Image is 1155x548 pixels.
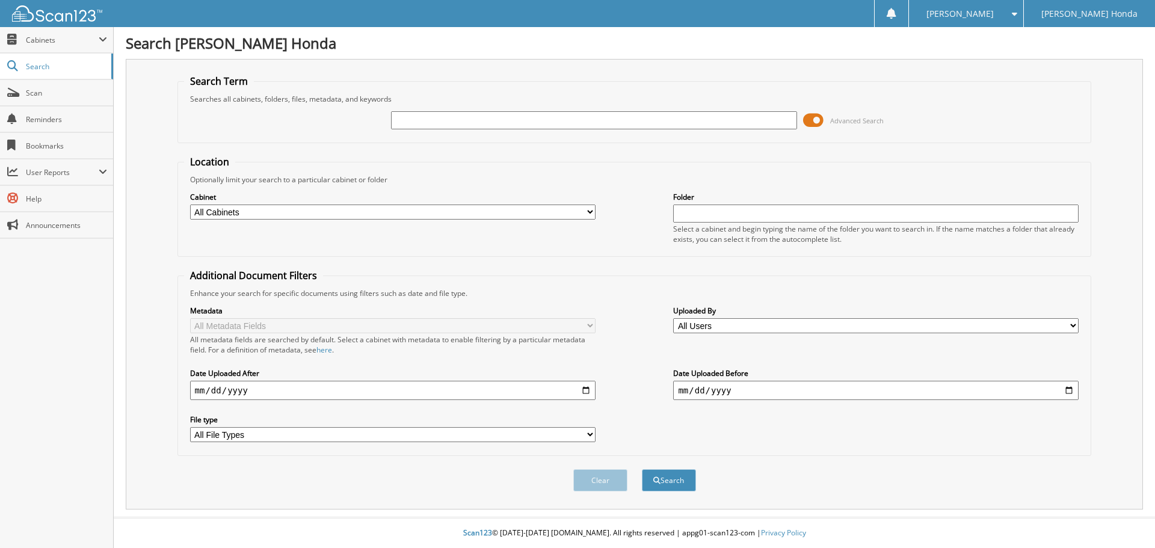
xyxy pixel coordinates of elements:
span: [PERSON_NAME] [926,10,994,17]
div: Enhance your search for specific documents using filters such as date and file type. [184,288,1085,298]
div: Optionally limit your search to a particular cabinet or folder [184,174,1085,185]
h1: Search [PERSON_NAME] Honda [126,33,1143,53]
label: Date Uploaded After [190,368,596,378]
span: User Reports [26,167,99,177]
span: Reminders [26,114,107,125]
label: Date Uploaded Before [673,368,1079,378]
span: Scan123 [463,528,492,538]
legend: Search Term [184,75,254,88]
span: [PERSON_NAME] Honda [1041,10,1138,17]
span: Announcements [26,220,107,230]
div: All metadata fields are searched by default. Select a cabinet with metadata to enable filtering b... [190,334,596,355]
span: Search [26,61,105,72]
span: Advanced Search [830,116,884,125]
button: Clear [573,469,627,491]
label: Folder [673,192,1079,202]
a: Privacy Policy [761,528,806,538]
span: Bookmarks [26,141,107,151]
input: end [673,381,1079,400]
button: Search [642,469,696,491]
img: scan123-logo-white.svg [12,5,102,22]
legend: Additional Document Filters [184,269,323,282]
label: File type [190,414,596,425]
span: Cabinets [26,35,99,45]
input: start [190,381,596,400]
a: here [316,345,332,355]
label: Metadata [190,306,596,316]
div: Select a cabinet and begin typing the name of the folder you want to search in. If the name match... [673,224,1079,244]
label: Cabinet [190,192,596,202]
legend: Location [184,155,235,168]
div: © [DATE]-[DATE] [DOMAIN_NAME]. All rights reserved | appg01-scan123-com | [114,519,1155,548]
div: Searches all cabinets, folders, files, metadata, and keywords [184,94,1085,104]
span: Help [26,194,107,204]
span: Scan [26,88,107,98]
label: Uploaded By [673,306,1079,316]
